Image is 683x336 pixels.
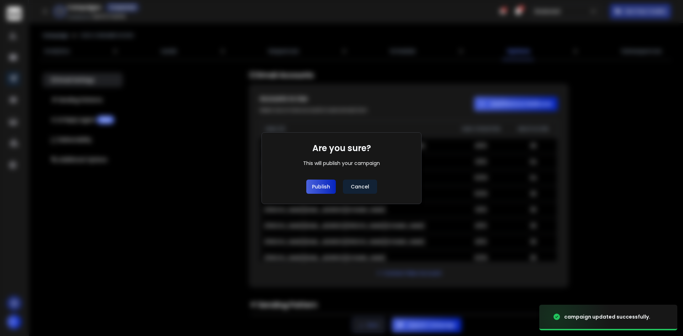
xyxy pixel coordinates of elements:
[312,143,371,154] h1: Are you sure?
[564,313,650,320] div: campaign updated successfully.
[303,160,380,167] div: This will publish your campaign
[343,180,377,194] button: Cancel
[306,180,336,194] button: Publish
